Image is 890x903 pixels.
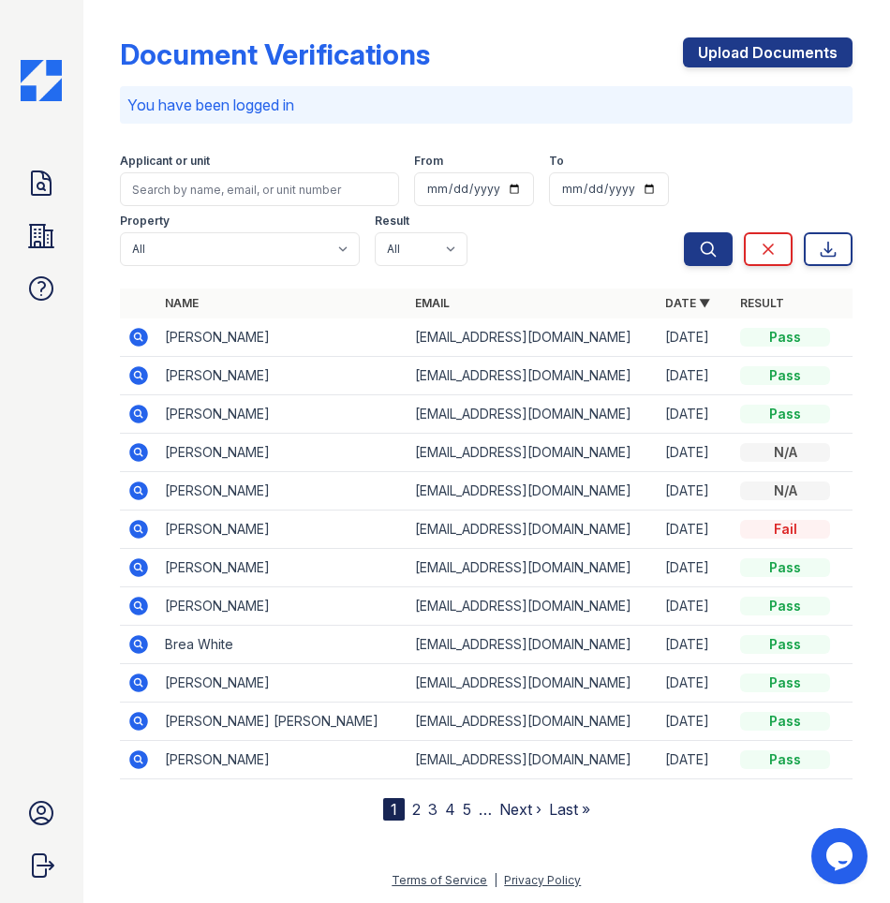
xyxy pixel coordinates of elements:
[21,60,62,101] img: CE_Icon_Blue-c292c112584629df590d857e76928e9f676e5b41ef8f769ba2f05ee15b207248.png
[408,703,658,741] td: [EMAIL_ADDRESS][DOMAIN_NAME]
[383,798,405,821] div: 1
[157,549,408,587] td: [PERSON_NAME]
[412,800,421,819] a: 2
[408,741,658,779] td: [EMAIL_ADDRESS][DOMAIN_NAME]
[157,703,408,741] td: [PERSON_NAME] [PERSON_NAME]
[157,587,408,626] td: [PERSON_NAME]
[740,481,830,500] div: N/A
[157,511,408,549] td: [PERSON_NAME]
[408,664,658,703] td: [EMAIL_ADDRESS][DOMAIN_NAME]
[740,296,784,310] a: Result
[683,37,853,67] a: Upload Documents
[408,626,658,664] td: [EMAIL_ADDRESS][DOMAIN_NAME]
[408,318,658,357] td: [EMAIL_ADDRESS][DOMAIN_NAME]
[740,520,830,539] div: Fail
[658,703,733,741] td: [DATE]
[740,558,830,577] div: Pass
[408,587,658,626] td: [EMAIL_ADDRESS][DOMAIN_NAME]
[494,873,497,887] div: |
[408,511,658,549] td: [EMAIL_ADDRESS][DOMAIN_NAME]
[127,94,845,116] p: You have been logged in
[658,472,733,511] td: [DATE]
[665,296,710,310] a: Date ▼
[658,626,733,664] td: [DATE]
[740,443,830,462] div: N/A
[408,549,658,587] td: [EMAIL_ADDRESS][DOMAIN_NAME]
[740,712,830,731] div: Pass
[375,214,409,229] label: Result
[479,798,492,821] span: …
[740,674,830,692] div: Pass
[157,395,408,434] td: [PERSON_NAME]
[157,741,408,779] td: [PERSON_NAME]
[740,635,830,654] div: Pass
[504,873,581,887] a: Privacy Policy
[414,154,443,169] label: From
[392,873,487,887] a: Terms of Service
[658,741,733,779] td: [DATE]
[120,172,399,206] input: Search by name, email, or unit number
[157,357,408,395] td: [PERSON_NAME]
[408,357,658,395] td: [EMAIL_ADDRESS][DOMAIN_NAME]
[157,318,408,357] td: [PERSON_NAME]
[408,434,658,472] td: [EMAIL_ADDRESS][DOMAIN_NAME]
[408,472,658,511] td: [EMAIL_ADDRESS][DOMAIN_NAME]
[120,214,170,229] label: Property
[740,405,830,423] div: Pass
[165,296,199,310] a: Name
[415,296,450,310] a: Email
[157,434,408,472] td: [PERSON_NAME]
[740,597,830,615] div: Pass
[658,357,733,395] td: [DATE]
[445,800,455,819] a: 4
[120,37,430,71] div: Document Verifications
[428,800,438,819] a: 3
[549,154,564,169] label: To
[658,664,733,703] td: [DATE]
[658,587,733,626] td: [DATE]
[740,328,830,347] div: Pass
[157,626,408,664] td: Brea White
[157,472,408,511] td: [PERSON_NAME]
[658,434,733,472] td: [DATE]
[658,395,733,434] td: [DATE]
[658,318,733,357] td: [DATE]
[157,664,408,703] td: [PERSON_NAME]
[408,395,658,434] td: [EMAIL_ADDRESS][DOMAIN_NAME]
[499,800,541,819] a: Next ›
[463,800,471,819] a: 5
[549,800,590,819] a: Last »
[740,750,830,769] div: Pass
[658,549,733,587] td: [DATE]
[811,828,871,884] iframe: chat widget
[120,154,210,169] label: Applicant or unit
[740,366,830,385] div: Pass
[658,511,733,549] td: [DATE]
